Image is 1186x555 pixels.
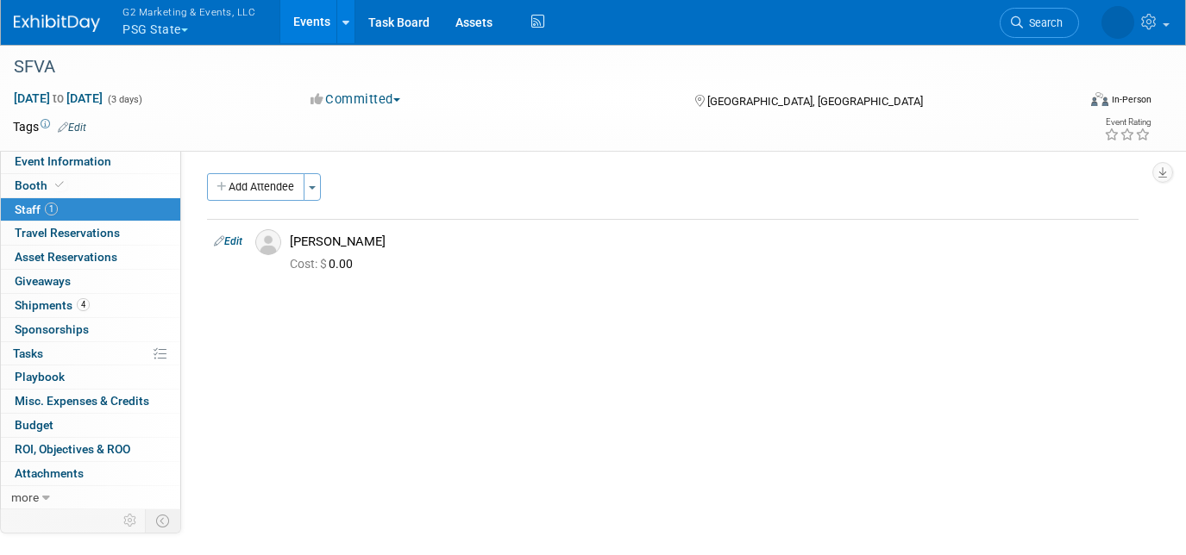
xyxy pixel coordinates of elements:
a: Asset Reservations [1,246,180,269]
a: Staff1 [1,198,180,221]
span: [GEOGRAPHIC_DATA], [GEOGRAPHIC_DATA] [707,95,923,108]
div: Event Format [983,90,1151,115]
a: Booth [1,174,180,197]
span: ROI, Objectives & ROO [15,442,130,456]
span: to [50,91,66,105]
span: Attachments [15,466,84,480]
span: Event Information [15,154,111,168]
span: more [11,490,39,504]
span: Playbook [15,370,65,384]
a: Event Information [1,150,180,173]
a: Attachments [1,462,180,485]
a: Tasks [1,342,180,365]
div: [PERSON_NAME] [290,234,1132,250]
a: Travel Reservations [1,221,180,245]
span: Shipments [15,298,90,312]
a: Sponsorships [1,318,180,341]
span: Tasks [13,346,43,360]
a: Giveaways [1,270,180,293]
span: Asset Reservations [15,250,117,264]
span: Booth [15,178,67,192]
a: Misc. Expenses & Credits [1,390,180,413]
span: Giveaways [15,274,71,288]
a: Search [1000,8,1079,38]
img: Format-Inperson.png [1091,92,1108,106]
div: In-Person [1111,93,1151,106]
span: Sponsorships [15,322,89,336]
span: 1 [45,203,58,215]
a: Budget [1,414,180,437]
span: 0.00 [290,257,360,271]
div: Event Rating [1104,118,1151,127]
span: Search [1023,16,1063,29]
a: more [1,486,180,509]
i: Booth reservation complete [55,180,64,190]
img: ExhibitDay [14,15,100,32]
span: Budget [15,418,53,432]
td: Personalize Event Tab Strip [116,509,146,532]
span: [DATE] [DATE] [13,90,104,106]
a: Playbook [1,365,180,389]
a: ROI, Objectives & ROO [1,438,180,461]
button: Committed [304,90,407,109]
span: Staff [15,203,58,216]
a: Edit [214,235,242,247]
a: Shipments4 [1,294,180,317]
a: Edit [58,122,86,134]
td: Tags [13,118,86,135]
div: SFVA [8,52,1055,83]
td: Toggle Event Tabs [146,509,181,532]
span: G2 Marketing & Events, LLC [122,3,255,21]
span: (3 days) [106,94,142,105]
span: Cost: $ [290,257,329,271]
img: Laine Butler [1101,6,1134,39]
span: Misc. Expenses & Credits [15,394,149,408]
span: 4 [77,298,90,311]
span: Travel Reservations [15,226,120,240]
button: Add Attendee [207,173,304,201]
img: Associate-Profile-5.png [255,229,281,255]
